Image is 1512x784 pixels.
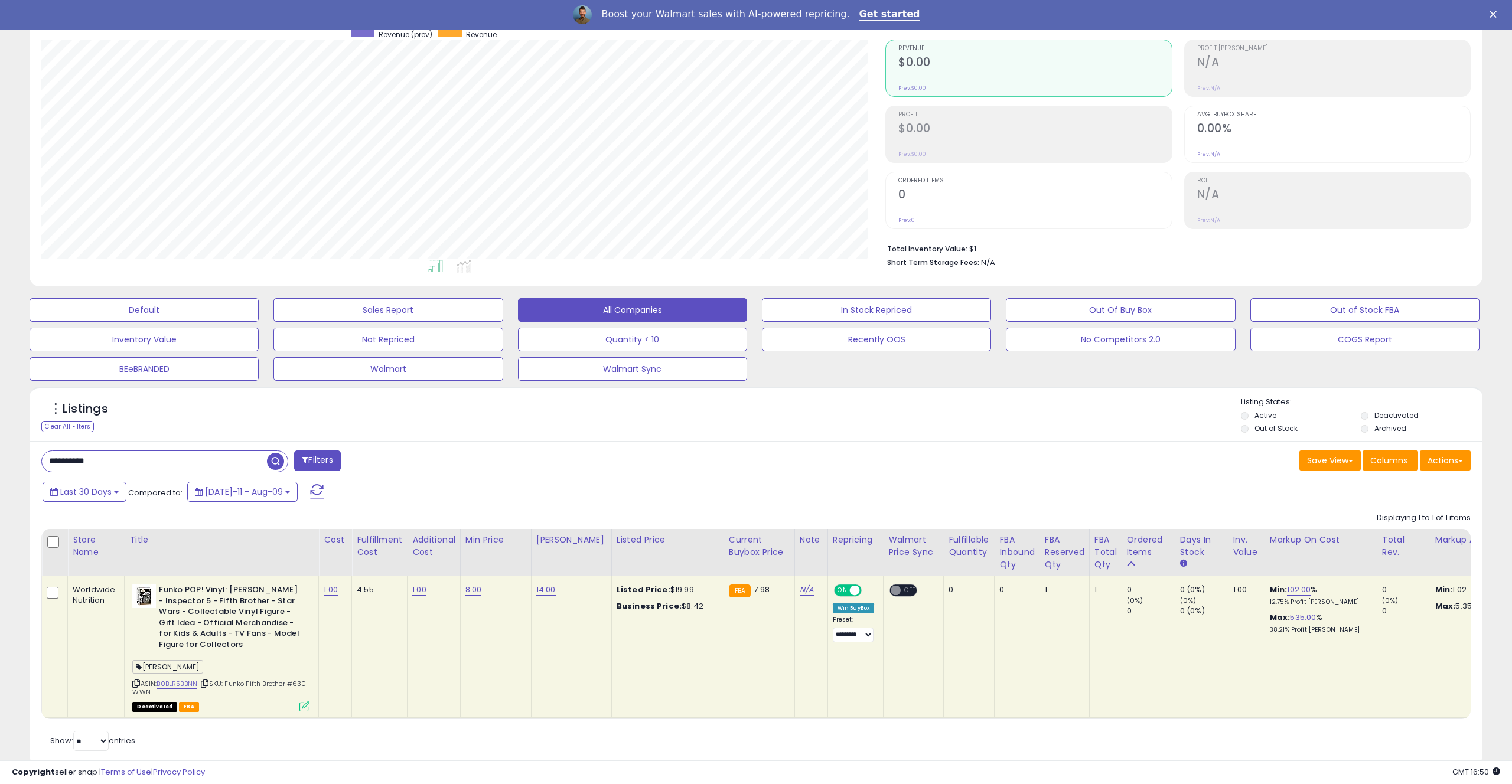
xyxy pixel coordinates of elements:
[1382,596,1399,605] small: (0%)
[1180,596,1197,605] small: (0%)
[12,767,205,778] div: seller snap | |
[949,534,989,558] div: Fulfillable Quantity
[273,298,503,322] button: Sales Report
[129,534,314,546] div: Title
[800,534,823,546] div: Note
[1382,534,1425,558] div: Total Rev.
[30,328,259,351] button: Inventory Value
[187,482,298,502] button: [DATE]-11 - Aug-09
[617,600,682,612] b: Business Price:
[898,122,1171,138] h2: $0.00
[1045,534,1084,571] div: FBA Reserved Qty
[833,616,875,642] div: Preset:
[601,8,849,20] div: Boost your Walmart sales with AI-powered repricing.
[833,603,875,613] div: Win BuyBox
[1233,584,1256,595] div: 1.00
[43,482,126,502] button: Last 30 Days
[898,84,926,92] small: Prev: $0.00
[1094,584,1113,595] div: 1
[73,584,115,606] div: Worldwide Nutrition
[617,601,715,612] div: $8.42
[1435,584,1453,595] strong: Min:
[1006,328,1235,351] button: No Competitors 2.0
[1452,766,1500,778] span: 2025-09-9 16:50 GMT
[898,112,1171,118] span: Profit
[132,660,203,674] span: [PERSON_NAME]
[536,534,607,546] div: [PERSON_NAME]
[898,151,926,158] small: Prev: $0.00
[1435,600,1456,612] strong: Max:
[1241,397,1482,408] p: Listing States:
[465,534,526,546] div: Min Price
[1127,584,1175,595] div: 0
[518,298,747,322] button: All Companies
[412,534,455,558] div: Additional Cost
[41,421,94,432] div: Clear All Filters
[887,241,1462,255] li: $1
[949,584,985,595] div: 0
[617,584,670,595] b: Listed Price:
[835,586,850,596] span: ON
[898,217,915,224] small: Prev: 0
[63,401,108,417] h5: Listings
[1180,534,1223,558] div: Days In Stock
[30,298,259,322] button: Default
[1299,450,1361,471] button: Save View
[1270,584,1288,595] b: Min:
[273,328,503,351] button: Not Repriced
[1197,151,1220,158] small: Prev: N/A
[1094,534,1117,571] div: FBA Total Qty
[1197,84,1220,92] small: Prev: N/A
[132,584,156,608] img: 41rRHButOLL._SL40_.jpg
[30,357,259,381] button: BEeBRANDED
[128,487,183,498] span: Compared to:
[1127,606,1175,616] div: 0
[859,8,920,21] a: Get started
[1250,298,1480,322] button: Out of Stock FBA
[273,357,503,381] button: Walmart
[1377,512,1471,524] div: Displaying 1 to 1 of 1 items
[1290,612,1316,623] a: 535.00
[1270,612,1291,623] b: Max:
[762,328,991,351] button: Recently OOS
[205,486,283,498] span: [DATE]-11 - Aug-09
[132,679,306,697] span: | SKU: Funko Fifth Brother #630 WWN
[294,450,340,471] button: Filters
[901,586,920,596] span: OFF
[50,735,135,746] span: Show: entries
[1254,423,1298,433] label: Out of Stock
[859,586,878,596] span: OFF
[73,534,119,558] div: Store Name
[999,534,1035,571] div: FBA inbound Qty
[754,584,770,595] span: 7.98
[1270,626,1368,634] p: 38.21% Profit [PERSON_NAME]
[1197,188,1470,204] h2: N/A
[573,5,592,24] img: Profile image for Adrian
[833,534,879,546] div: Repricing
[132,702,177,712] span: All listings that are unavailable for purchase on Amazon for any reason other than out-of-stock
[1265,529,1377,576] th: The percentage added to the cost of goods (COGS) that forms the calculator for Min & Max prices.
[1197,55,1470,71] h2: N/A
[518,357,747,381] button: Walmart Sync
[981,257,995,268] span: N/A
[762,298,991,322] button: In Stock Repriced
[1197,122,1470,138] h2: 0.00%
[179,702,199,712] span: FBA
[1180,584,1228,595] div: 0 (0%)
[60,486,112,498] span: Last 30 Days
[159,584,302,653] b: Funko POP! Vinyl: [PERSON_NAME] - Inspector 5 - Fifth Brother - Star Wars - Collectable Vinyl Fig...
[1363,450,1418,471] button: Columns
[132,584,309,710] div: ASIN:
[1197,112,1470,118] span: Avg. Buybox Share
[898,55,1171,71] h2: $0.00
[157,679,197,689] a: B0BLR5BBNN
[1180,606,1228,616] div: 0 (0%)
[1270,534,1372,546] div: Markup on Cost
[1045,584,1080,595] div: 1
[617,534,719,546] div: Listed Price
[1374,410,1419,420] label: Deactivated
[1270,612,1368,634] div: %
[1374,423,1406,433] label: Archived
[999,584,1031,595] div: 0
[1420,450,1471,471] button: Actions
